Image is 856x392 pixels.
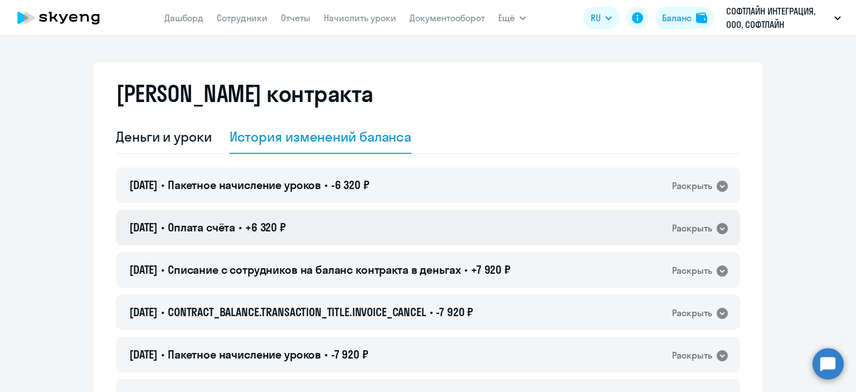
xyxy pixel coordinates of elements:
a: Дашборд [164,12,203,23]
span: • [324,178,328,192]
button: СОФТЛАЙН ИНТЕГРАЦИЯ, ООО, СОФТЛАЙН ИНТЕГРАЦИЯ Соц. пакет [721,4,847,31]
div: Баланс [662,11,692,25]
img: balance [696,12,707,23]
span: • [161,305,164,319]
p: СОФТЛАЙН ИНТЕГРАЦИЯ, ООО, СОФТЛАЙН ИНТЕГРАЦИЯ Соц. пакет [726,4,830,31]
span: Пакетное начисление уроков [168,347,321,361]
span: Списание с сотрудников на баланс контракта в деньгах [168,263,461,277]
div: Раскрыть [672,306,712,320]
div: История изменений баланса [230,128,412,146]
span: [DATE] [129,347,158,361]
span: [DATE] [129,220,158,234]
span: [DATE] [129,263,158,277]
span: • [464,263,468,277]
span: • [239,220,242,234]
span: RU [591,11,601,25]
span: Ещё [498,11,515,25]
button: RU [583,7,620,29]
button: Ещё [498,7,526,29]
span: +7 920 ₽ [471,263,510,277]
span: • [324,347,328,361]
span: [DATE] [129,178,158,192]
span: • [161,263,164,277]
h2: [PERSON_NAME] контракта [116,80,373,107]
a: Отчеты [281,12,310,23]
a: Сотрудники [217,12,267,23]
div: Раскрыть [672,221,712,235]
span: +6 320 ₽ [245,220,286,234]
button: Балансbalance [655,7,714,29]
span: CONTRACT_BALANCE.TRANSACTION_TITLE.INVOICE_CANCEL [168,305,426,319]
div: Деньги и уроки [116,128,212,146]
span: [DATE] [129,305,158,319]
div: Раскрыть [672,179,712,193]
span: -7 920 ₽ [436,305,473,319]
span: • [430,305,433,319]
span: -6 320 ₽ [331,178,369,192]
div: Раскрыть [672,264,712,278]
span: • [161,220,164,234]
a: Начислить уроки [324,12,396,23]
span: Оплата счёта [168,220,235,234]
span: • [161,178,164,192]
div: Раскрыть [672,349,712,362]
span: -7 920 ₽ [331,347,368,361]
span: Пакетное начисление уроков [168,178,321,192]
span: • [161,347,164,361]
a: Документооборот [410,12,485,23]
